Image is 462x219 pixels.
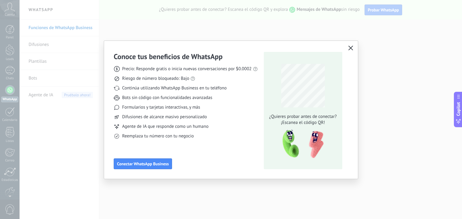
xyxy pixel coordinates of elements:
span: Continúa utilizando WhatsApp Business en tu teléfono [122,85,226,91]
h3: Conoce tus beneficios de WhatsApp [114,52,223,61]
span: ¿Quieres probar antes de conectar? [267,114,338,120]
span: Conectar WhatsApp Business [117,162,169,166]
span: Copilot [455,102,461,116]
img: qr-pic-1x.png [277,128,325,160]
span: Reemplaza tu número con tu negocio [122,133,194,139]
span: Riesgo de número bloqueado: Bajo [122,76,189,82]
span: ¡Escanea el código QR! [267,120,338,126]
span: Agente de IA que responde como un humano [122,124,208,130]
button: Conectar WhatsApp Business [114,158,172,169]
span: Precio: Responde gratis o inicia nuevas conversaciones por $0.0002 [122,66,252,72]
span: Bots sin código con funcionalidades avanzadas [122,95,212,101]
span: Difusiones de alcance masivo personalizado [122,114,207,120]
span: Formularios y tarjetas interactivas, y más [122,104,200,110]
